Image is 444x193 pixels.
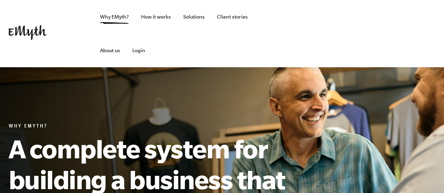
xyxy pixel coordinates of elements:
img: EMyth [8,25,47,40]
a: Login [127,34,151,67]
iframe: Embedded CTA [285,26,358,41]
a: About us [94,34,126,67]
iframe: Chat Widget [409,159,444,193]
h6: Why EMyth? [9,123,318,130]
iframe: Embedded CTA [362,26,436,41]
